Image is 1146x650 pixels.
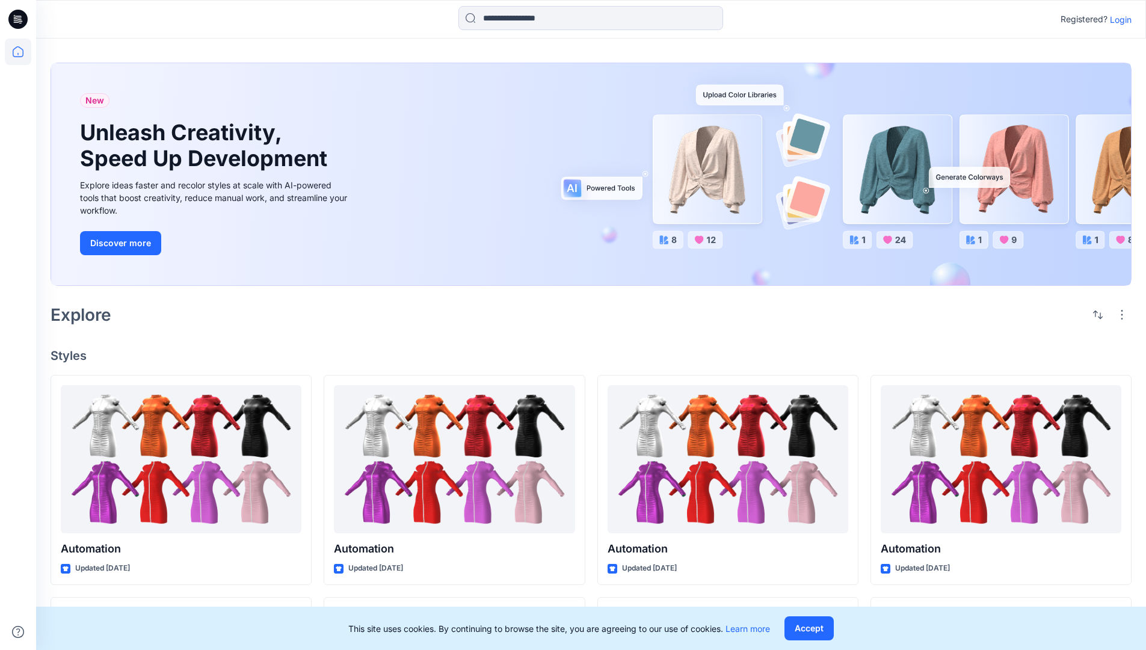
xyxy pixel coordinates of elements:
[51,348,1132,363] h4: Styles
[881,385,1121,534] a: Automation
[85,93,104,108] span: New
[80,179,351,217] div: Explore ideas faster and recolor styles at scale with AI-powered tools that boost creativity, red...
[608,540,848,557] p: Automation
[51,305,111,324] h2: Explore
[881,540,1121,557] p: Automation
[348,622,770,635] p: This site uses cookies. By continuing to browse the site, you are agreeing to our use of cookies.
[334,540,575,557] p: Automation
[61,540,301,557] p: Automation
[61,385,301,534] a: Automation
[1061,12,1107,26] p: Registered?
[895,562,950,575] p: Updated [DATE]
[784,616,834,640] button: Accept
[1110,13,1132,26] p: Login
[622,562,677,575] p: Updated [DATE]
[608,385,848,534] a: Automation
[348,562,403,575] p: Updated [DATE]
[725,624,770,634] a: Learn more
[80,120,333,172] h1: Unleash Creativity, Speed Up Development
[80,231,351,255] a: Discover more
[334,385,575,534] a: Automation
[75,562,130,575] p: Updated [DATE]
[80,231,161,255] button: Discover more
